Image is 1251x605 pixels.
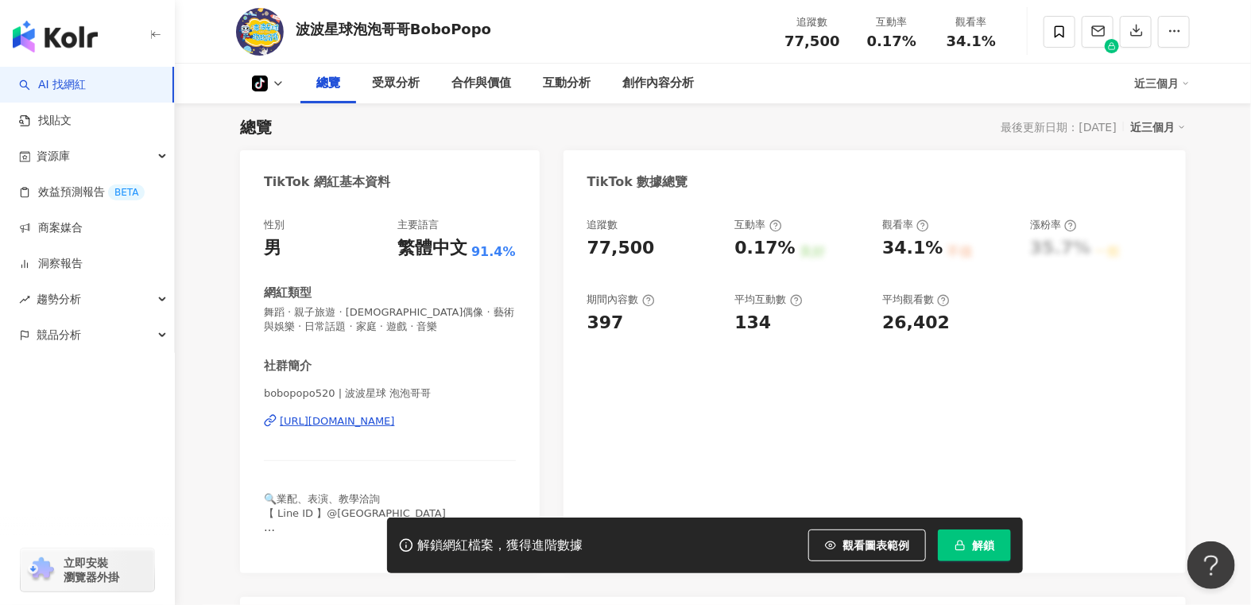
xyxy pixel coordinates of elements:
button: 觀看圖表範例 [808,529,926,561]
div: 期間內容數 [587,293,655,307]
div: 總覽 [240,116,272,138]
a: [URL][DOMAIN_NAME] [264,414,516,429]
span: 34.1% [947,33,996,49]
div: 漲粉率 [1030,218,1077,232]
img: chrome extension [25,557,56,583]
a: 找貼文 [19,113,72,129]
span: 趨勢分析 [37,281,81,317]
a: 商案媒合 [19,220,83,236]
div: 近三個月 [1134,71,1190,96]
img: KOL Avatar [236,8,284,56]
span: 0.17% [867,33,916,49]
div: 平均互動數 [734,293,802,307]
div: 波波星球泡泡哥哥BoboPopo [296,19,491,39]
div: 最後更新日期：[DATE] [1001,121,1117,134]
div: 0.17% [734,236,795,261]
span: 觀看圖表範例 [842,539,909,552]
div: 繁體中文 [397,236,467,261]
div: 追蹤數 [782,14,842,30]
div: 互動分析 [543,74,591,93]
span: 競品分析 [37,317,81,353]
div: 77,500 [587,236,655,261]
div: 總覽 [316,74,340,93]
div: 創作內容分析 [622,74,694,93]
div: 互動率 [862,14,922,30]
span: 立即安裝 瀏覽器外掛 [64,556,119,584]
div: 34.1% [882,236,943,261]
a: searchAI 找網紅 [19,77,86,93]
span: 解鎖 [972,539,994,552]
a: chrome extension立即安裝 瀏覽器外掛 [21,549,154,591]
span: 舞蹈 · 親子旅遊 · [DEMOGRAPHIC_DATA]偶像 · 藝術與娛樂 · 日常話題 · 家庭 · 遊戲 · 音樂 [264,305,516,334]
div: 性別 [264,218,285,232]
div: 解鎖網紅檔案，獲得進階數據 [417,537,583,554]
div: 受眾分析 [372,74,420,93]
div: 397 [587,311,624,335]
div: 26,402 [882,311,950,335]
span: 資源庫 [37,138,70,174]
span: 🔍業配、表演、教學洽詢 【 Line ID 】@[GEOGRAPHIC_DATA] ❤️ 訂閱👇👇YouTube ❤️ 波波星球泡泡哥哥BoboPopo [264,493,446,563]
div: TikTok 網紅基本資料 [264,173,390,191]
div: 社群簡介 [264,358,312,374]
a: 效益預測報告BETA [19,184,145,200]
div: 男 [264,236,281,261]
div: 觀看率 [941,14,1001,30]
div: [URL][DOMAIN_NAME] [280,414,395,429]
div: 近三個月 [1130,117,1186,138]
span: 91.4% [471,243,516,261]
div: 互動率 [734,218,781,232]
div: 合作與價值 [451,74,511,93]
div: 觀看率 [882,218,929,232]
a: 洞察報告 [19,256,83,272]
span: bobopopo520 | 波波星球 泡泡哥哥 [264,386,516,401]
div: 平均觀看數 [882,293,950,307]
div: 網紅類型 [264,285,312,301]
img: logo [13,21,98,52]
span: rise [19,294,30,305]
span: 77,500 [784,33,839,49]
div: TikTok 數據總覽 [587,173,688,191]
div: 134 [734,311,771,335]
button: 解鎖 [938,529,1011,561]
div: 主要語言 [397,218,439,232]
div: 追蹤數 [587,218,618,232]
